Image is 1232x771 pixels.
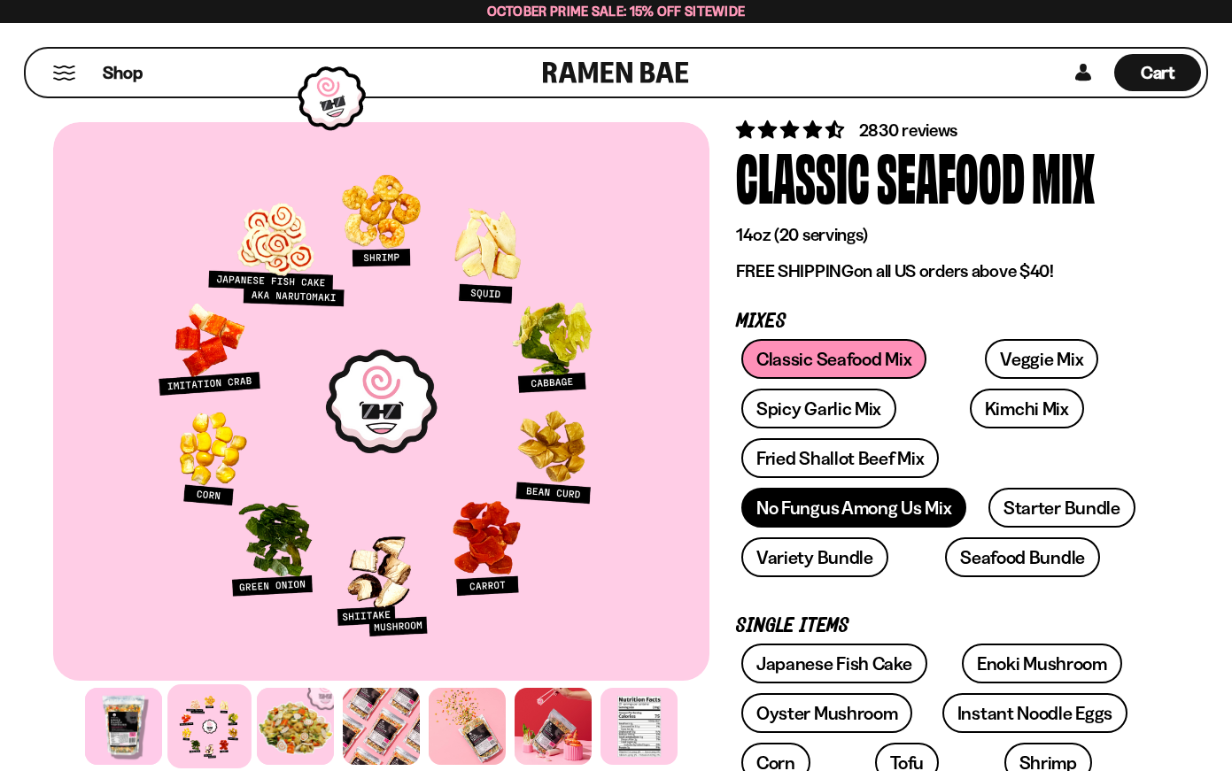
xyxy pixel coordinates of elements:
a: Fried Shallot Beef Mix [741,438,939,478]
a: Seafood Bundle [945,537,1100,577]
span: Cart [1141,62,1175,83]
span: Shop [103,61,143,85]
a: Spicy Garlic Mix [741,389,896,428]
a: Shop [103,54,143,91]
p: 14oz (20 servings) [736,224,1152,246]
a: Veggie Mix [985,339,1098,379]
p: Single Items [736,618,1152,635]
p: Mixes [736,313,1152,330]
span: 2830 reviews [859,120,958,141]
button: Mobile Menu Trigger [52,66,76,81]
div: Seafood [877,143,1025,209]
a: Instant Noodle Eggs [942,693,1127,733]
a: Variety Bundle [741,537,888,577]
p: on all US orders above $40! [736,260,1152,282]
span: 4.68 stars [736,119,847,141]
a: Oyster Mushroom [741,693,913,733]
div: Classic [736,143,870,209]
span: October Prime Sale: 15% off Sitewide [487,3,746,19]
a: Starter Bundle [988,488,1135,528]
div: Mix [1032,143,1095,209]
a: Enoki Mushroom [962,644,1122,683]
strong: FREE SHIPPING [736,260,853,281]
div: Cart [1114,49,1201,96]
a: Kimchi Mix [970,389,1084,428]
a: No Fungus Among Us Mix [741,488,966,528]
a: Japanese Fish Cake [741,644,927,683]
